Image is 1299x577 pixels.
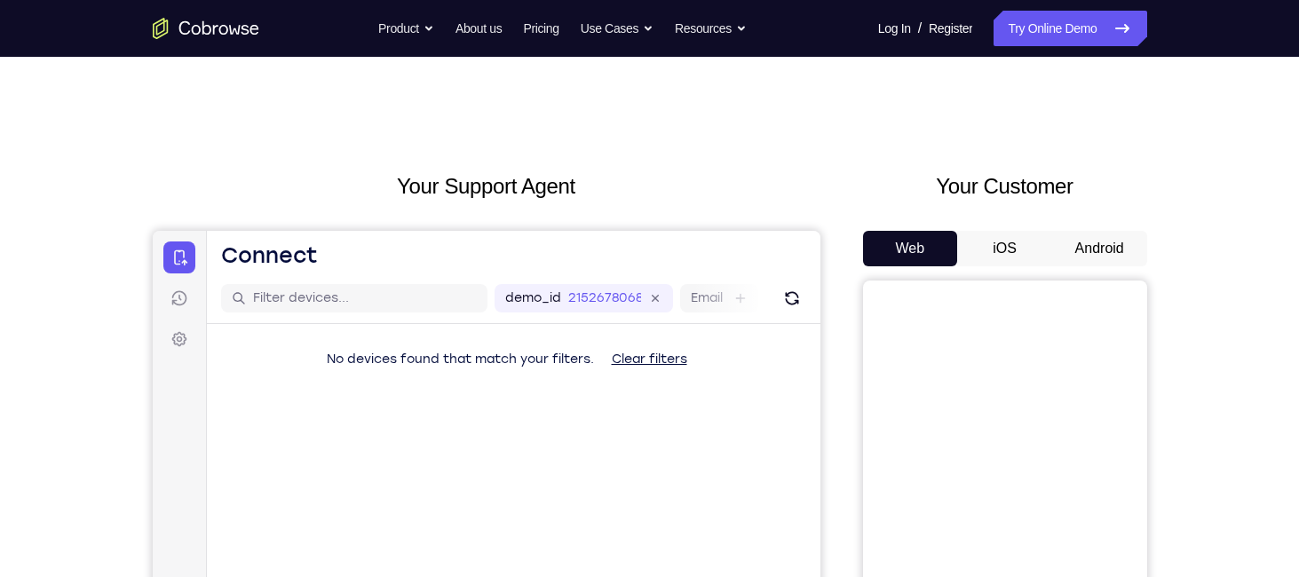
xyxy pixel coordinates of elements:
button: Android [1052,231,1147,266]
button: Use Cases [581,11,653,46]
button: Resources [675,11,747,46]
a: Register [929,11,972,46]
a: Go to the home page [153,18,259,39]
h2: Your Customer [863,170,1147,202]
button: Product [378,11,434,46]
span: No devices found that match your filters. [174,121,441,136]
span: / [918,18,922,39]
a: Log In [878,11,911,46]
a: About us [455,11,502,46]
button: 6-digit code [307,534,415,570]
h2: Your Support Agent [153,170,820,202]
a: Pricing [523,11,558,46]
button: Web [863,231,958,266]
button: iOS [957,231,1052,266]
button: Clear filters [445,111,549,146]
a: Try Online Demo [994,11,1146,46]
